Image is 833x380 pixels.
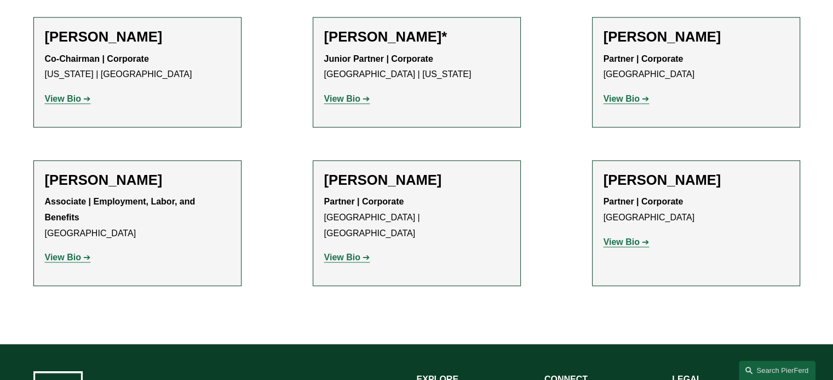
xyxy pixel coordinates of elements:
[604,94,650,103] a: View Bio
[45,253,91,262] a: View Bio
[45,28,230,45] h2: [PERSON_NAME]
[324,28,509,45] h2: [PERSON_NAME]*
[45,253,81,262] strong: View Bio
[604,194,789,226] p: [GEOGRAPHIC_DATA]
[324,253,370,262] a: View Bio
[45,172,230,189] h2: [PERSON_NAME]
[324,51,509,83] p: [GEOGRAPHIC_DATA] | [US_STATE]
[45,197,198,222] strong: Associate | Employment, Labor, and Benefits
[324,172,509,189] h2: [PERSON_NAME]
[604,94,640,103] strong: View Bio
[324,54,433,63] strong: Junior Partner | Corporate
[324,197,404,206] strong: Partner | Corporate
[739,361,815,380] a: Search this site
[604,28,789,45] h2: [PERSON_NAME]
[45,54,149,63] strong: Co-Chairman | Corporate
[604,237,650,247] a: View Bio
[45,51,230,83] p: [US_STATE] | [GEOGRAPHIC_DATA]
[45,94,81,103] strong: View Bio
[324,194,509,241] p: [GEOGRAPHIC_DATA] | [GEOGRAPHIC_DATA]
[604,197,683,206] strong: Partner | Corporate
[604,172,789,189] h2: [PERSON_NAME]
[324,253,360,262] strong: View Bio
[604,51,789,83] p: [GEOGRAPHIC_DATA]
[604,54,683,63] strong: Partner | Corporate
[45,94,91,103] a: View Bio
[324,94,370,103] a: View Bio
[324,94,360,103] strong: View Bio
[45,194,230,241] p: [GEOGRAPHIC_DATA]
[604,237,640,247] strong: View Bio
